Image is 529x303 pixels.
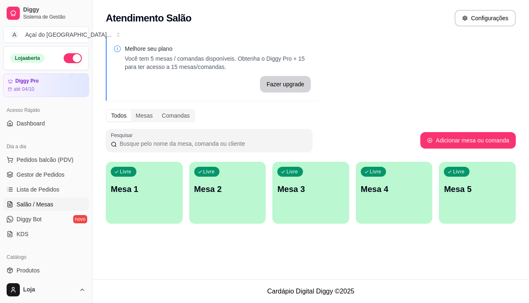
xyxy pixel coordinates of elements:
[189,162,266,224] button: LivreMesa 2
[106,12,191,25] h2: Atendimento Salão
[3,117,89,130] a: Dashboard
[15,78,39,84] article: Diggy Pro
[3,104,89,117] div: Acesso Rápido
[17,170,64,179] span: Gestor de Pedidos
[203,168,215,175] p: Livre
[194,183,261,195] p: Mesa 2
[23,286,76,294] span: Loja
[3,198,89,211] a: Salão / Mesas
[3,26,89,43] button: Select a team
[23,14,86,20] span: Sistema de Gestão
[3,251,89,264] div: Catálogo
[3,140,89,153] div: Dia a dia
[120,168,131,175] p: Livre
[17,215,42,223] span: Diggy Bot
[10,54,45,63] div: Loja aberta
[3,280,89,300] button: Loja
[361,183,428,195] p: Mesa 4
[17,185,60,194] span: Lista de Pedidos
[17,156,74,164] span: Pedidos balcão (PDV)
[277,183,344,195] p: Mesa 3
[107,110,131,121] div: Todos
[10,31,19,39] span: A
[111,183,178,195] p: Mesa 1
[3,3,89,23] a: DiggySistema de Gestão
[93,279,529,303] footer: Cardápio Digital Diggy © 2025
[444,183,511,195] p: Mesa 5
[286,168,298,175] p: Livre
[420,132,516,149] button: Adicionar mesa ou comanda
[157,110,195,121] div: Comandas
[17,119,45,128] span: Dashboard
[3,213,89,226] a: Diggy Botnovo
[3,153,89,166] button: Pedidos balcão (PDV)
[23,6,86,14] span: Diggy
[14,86,34,92] article: até 04/10
[17,200,53,208] span: Salão / Mesas
[453,168,465,175] p: Livre
[439,162,516,224] button: LivreMesa 5
[17,266,40,275] span: Produtos
[455,10,516,26] button: Configurações
[3,264,89,277] a: Produtos
[111,132,136,139] label: Pesquisar
[125,45,311,53] p: Melhore seu plano
[131,110,157,121] div: Mesas
[117,140,307,148] input: Pesquisar
[64,53,82,63] button: Alterar Status
[17,230,29,238] span: KDS
[3,168,89,181] a: Gestor de Pedidos
[370,168,381,175] p: Livre
[3,73,89,97] a: Diggy Proaté 04/10
[3,183,89,196] a: Lista de Pedidos
[272,162,349,224] button: LivreMesa 3
[106,162,183,224] button: LivreMesa 1
[260,76,311,92] button: Fazer upgrade
[3,227,89,241] a: KDS
[125,54,311,71] p: Você tem 5 mesas / comandas disponíveis. Obtenha o Diggy Pro + 15 para ter acesso a 15 mesas/coma...
[356,162,433,224] button: LivreMesa 4
[25,31,112,39] div: Açaí do [GEOGRAPHIC_DATA] ...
